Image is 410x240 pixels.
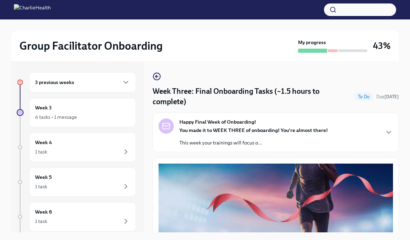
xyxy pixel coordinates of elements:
p: This week your trainings will focus o... [179,139,328,146]
h6: Week 6 [35,208,52,216]
div: 3 previous weeks [29,72,136,92]
div: 1 task [35,218,47,225]
a: Week 51 task [17,167,136,197]
a: Week 41 task [17,133,136,162]
h3: 43% [373,40,391,52]
div: 1 task [35,183,47,190]
h2: Group Facilitator Onboarding [19,39,163,53]
strong: You made it to WEEK THREE of onboarding! You're almost there! [179,127,328,133]
a: Week 61 task [17,202,136,231]
strong: Happy Final Week of Onboarding! [179,118,256,125]
div: 1 task [35,148,47,155]
img: CharlieHealth [14,4,51,15]
span: To Do [354,94,374,99]
strong: [DATE] [384,94,399,99]
span: Due [376,94,399,99]
h6: Week 3 [35,104,52,111]
strong: My progress [298,39,326,46]
span: September 21st, 2025 09:00 [376,93,399,100]
a: Week 34 tasks • 1 message [17,98,136,127]
h4: Week Three: Final Onboarding Tasks (~1.5 hours to complete) [153,86,351,107]
h6: Week 5 [35,173,52,181]
h6: Week 4 [35,139,52,146]
h6: 3 previous weeks [35,78,74,86]
div: 4 tasks • 1 message [35,114,77,121]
